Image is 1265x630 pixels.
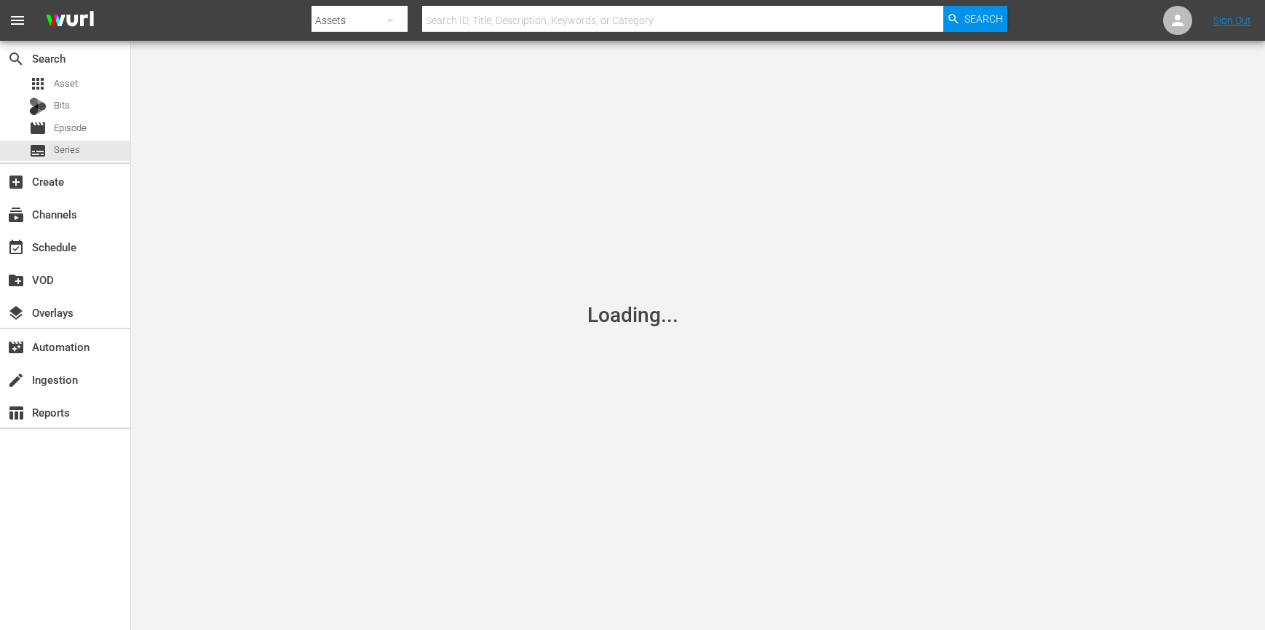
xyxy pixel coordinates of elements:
[54,121,87,135] span: Episode
[54,98,70,113] span: Bits
[964,6,1003,32] span: Search
[29,98,47,115] div: Bits
[9,12,26,29] span: menu
[7,272,25,289] span: VOD
[7,206,25,224] span: Channels
[1213,15,1251,26] a: Sign Out
[7,339,25,356] span: Automation
[943,6,1007,32] button: Search
[54,76,78,91] span: Asset
[7,304,25,322] span: Overlays
[29,75,47,92] span: Asset
[35,4,105,38] img: ans4CAIJ8jUAAAAAAAAAAAAAAAAAAAAAAAAgQb4GAAAAAAAAAAAAAAAAAAAAAAAAJMjXAAAAAAAAAAAAAAAAAAAAAAAAgAT5G...
[29,119,47,137] span: Episode
[7,239,25,256] span: Schedule
[7,50,25,68] span: Search
[7,371,25,389] span: Ingestion
[587,303,678,327] div: Loading...
[7,404,25,422] span: Reports
[54,143,80,157] span: Series
[7,173,25,191] span: Create
[29,142,47,160] span: Series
